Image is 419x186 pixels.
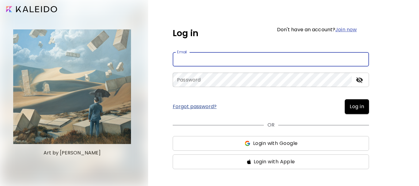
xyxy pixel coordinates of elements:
[173,154,369,169] button: ssLogin with Apple
[253,140,298,147] span: Login with Google
[173,27,198,40] h5: Log in
[277,27,357,32] h6: Don't have an account?
[335,26,357,33] a: Join now
[267,121,275,129] p: OR
[247,159,251,164] img: ss
[254,158,295,165] span: Login with Apple
[173,104,217,109] a: Forgot password?
[345,99,369,114] button: Log in
[354,75,365,85] button: toggle password visibility
[244,140,251,146] img: ss
[173,136,369,151] button: ssLogin with Google
[350,103,364,110] span: Log in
